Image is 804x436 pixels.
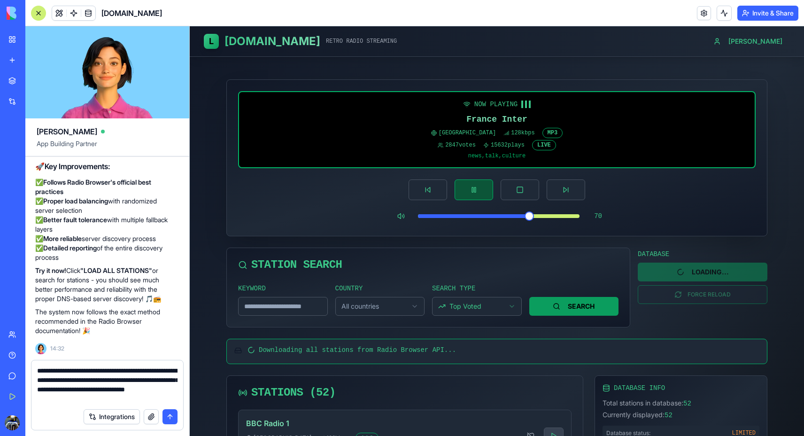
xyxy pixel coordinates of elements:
span: STATIONS ( 52 ) [62,361,146,372]
strong: Try it now! [35,266,66,274]
img: logo [7,7,65,20]
button: SEARCH [340,271,429,289]
span: 52 [494,374,502,381]
span: 2847 votes [255,115,286,123]
p: The system now follows the exact method recommended in the Radio Browser documentation! 🎉 [35,307,177,335]
button: Invite & Share [737,6,798,21]
span: [GEOGRAPHIC_DATA] [64,408,122,415]
div: Total stations in database: [413,372,570,382]
div: LIVE [342,114,366,124]
div: AAC [166,406,189,417]
h3: BBC Radio 1 [56,391,100,403]
strong: More reliable [43,234,82,242]
span: [DOMAIN_NAME] [101,8,162,19]
span: 15632 plays [301,115,335,123]
span: STATION SEARCH [62,233,152,244]
strong: "LOAD ALL STATIONS" [80,266,152,274]
span: DATABASE INFO [424,357,475,366]
p: ✅ ✅ with randomized server selection ✅ with multiple fallback layers ✅ server discovery process ✅... [35,178,177,262]
label: KEYWORD [48,258,76,266]
span: 70 [397,185,412,195]
div: France Inter [57,86,557,100]
span: [GEOGRAPHIC_DATA] [249,103,306,110]
span: NOW PLAYING [285,73,328,83]
strong: Better fault tolerance [43,216,107,224]
p: Click or search for stations - you should see much better performance and reliability with the pr... [35,266,177,304]
h2: 🚀 [35,161,177,172]
label: COUNTRY [146,258,173,266]
div: MP3 [353,101,373,112]
span: Database status: [417,403,461,411]
div: Currently displayed: [413,384,570,394]
label: DATABASE [448,224,479,232]
strong: Follows Radio Browser's official best practices [35,178,151,195]
span: Downloading all stations from Radio Browser API... [69,319,266,328]
img: Ella_00000_wcx2te.png [35,343,46,354]
span: [PERSON_NAME] [37,126,97,137]
label: SEARCH TYPE [242,258,286,266]
span: L [19,8,24,22]
button: Integrations [84,409,140,424]
span: 52 [475,385,483,393]
span: LIMITED [542,403,566,411]
span: 128 kbps [137,408,158,415]
button: [PERSON_NAME] [516,6,600,24]
img: ACg8ocKVM1TbVorThacLTfshQ8GXVG748kMfRP5vIOTPgIaKa_DYRn_uQw=s96-c [5,415,20,430]
span: 128 kbps [321,103,345,110]
strong: Proper load balancing [43,197,108,205]
strong: Key Improvements: [45,162,110,171]
h1: [DOMAIN_NAME] [35,8,131,23]
strong: Detailed reporting [43,244,97,252]
span: App Building Partner [37,139,178,156]
span: 14:32 [50,345,64,352]
div: RETRO RADIO STREAMING [136,11,207,19]
div: news,talk,culture [57,126,557,133]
